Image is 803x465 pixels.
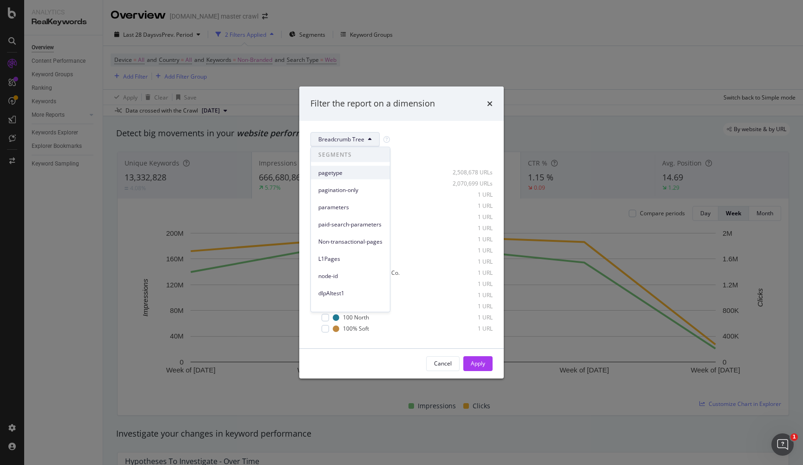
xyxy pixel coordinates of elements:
div: 1 URL [447,269,493,277]
div: 1 URL [447,224,493,232]
div: 1 URL [447,313,493,321]
div: 1 URL [447,280,493,288]
div: 1 URL [447,258,493,266]
span: parameters [318,203,382,211]
div: 1 URL [447,235,493,243]
button: Cancel [426,356,460,371]
div: 2,508,678 URLs [447,168,493,176]
span: pagetype [318,168,382,177]
span: paid-search-parameters [318,220,382,228]
button: Breadcrumb Tree [310,132,380,147]
div: 1 URL [447,246,493,254]
span: Breadcrumb Tree [318,135,364,143]
span: Non-transactional-pages [318,237,382,246]
div: modal [299,86,504,379]
div: 1 URL [447,302,493,310]
div: 2,070,699 URLs [447,179,493,187]
iframe: Intercom live chat [771,433,794,456]
span: dlpAItest1 [318,289,382,297]
span: 1 [790,433,798,441]
span: SEGMENTS [311,147,390,162]
div: 1 URL [447,202,493,210]
div: 1 URL [447,325,493,332]
div: Select all data available [310,154,493,162]
div: Apply [471,359,485,367]
div: 1 URL [447,291,493,299]
button: Apply [463,356,493,371]
div: Filter the report on a dimension [310,98,435,110]
span: pagination-only [318,186,382,194]
div: 100 North [343,313,369,321]
span: L1Pages [318,254,382,263]
span: node-id [318,272,382,280]
div: 1 URL [447,213,493,221]
div: 1 URL [447,191,493,199]
div: Cancel [434,359,452,367]
span: dlpAIcontrol [318,306,382,314]
div: times [487,98,493,110]
div: 100% Soft [343,325,369,332]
